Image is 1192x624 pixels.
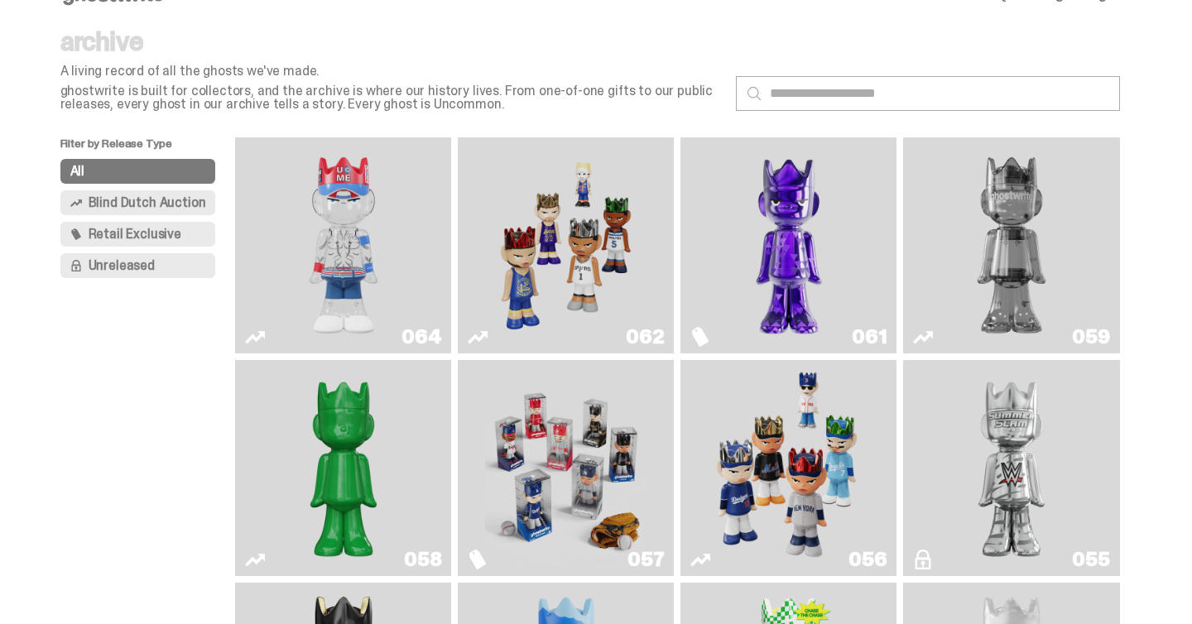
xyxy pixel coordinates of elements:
span: Retail Exclusive [89,228,181,241]
button: Retail Exclusive [60,222,216,247]
div: 059 [1072,327,1109,347]
a: Two [913,144,1109,347]
a: You Can't See Me [245,144,441,347]
div: 061 [852,327,887,347]
span: All [70,165,85,178]
p: A living record of all the ghosts we've made. [60,65,723,78]
a: Schrödinger's ghost: Sunday Green [245,367,441,569]
div: 058 [404,550,441,569]
a: Game Face (2025) [468,367,664,569]
img: Game Face (2025) [708,367,870,569]
p: Filter by Release Type [60,137,236,159]
img: Two [930,144,1093,347]
img: You Can't See Me [262,144,425,347]
div: 062 [626,327,664,347]
img: Fantasy [708,144,870,347]
div: 055 [1072,550,1109,569]
div: 057 [627,550,664,569]
span: Unreleased [89,259,155,272]
div: 056 [848,550,887,569]
button: Unreleased [60,253,216,278]
a: Game Face (2025) [468,144,664,347]
div: 064 [401,327,441,347]
a: Fantasy [690,144,887,347]
img: Schrödinger's ghost: Sunday Green [262,367,425,569]
button: All [60,159,216,184]
p: archive [60,28,723,55]
span: Blind Dutch Auction [89,196,206,209]
button: Blind Dutch Auction [60,190,216,215]
img: Game Face (2025) [485,367,647,569]
p: ghostwrite is built for collectors, and the archive is where our history lives. From one-of-one g... [60,84,723,111]
a: I Was There SummerSlam [913,367,1109,569]
img: Game Face (2025) [485,144,647,347]
a: Game Face (2025) [690,367,887,569]
img: I Was There SummerSlam [930,367,1093,569]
